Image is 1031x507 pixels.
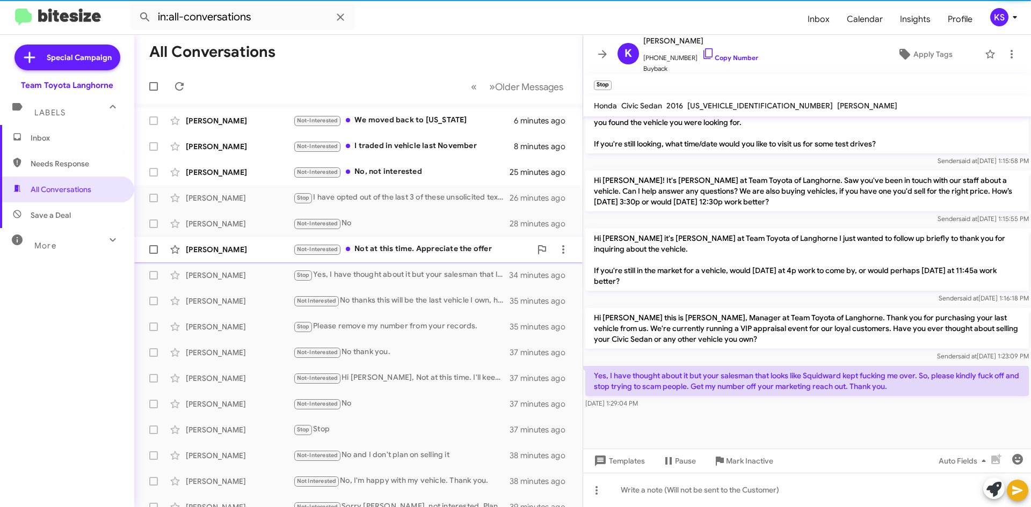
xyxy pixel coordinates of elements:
span: [US_VEHICLE_IDENTIFICATION_NUMBER] [687,101,833,111]
div: Hi [PERSON_NAME], Not at this time. I'll keep it mind though [293,372,510,384]
span: Not Interested [297,477,337,484]
div: [PERSON_NAME] [186,193,293,203]
div: No, I'm happy with my vehicle. Thank you. [293,475,510,487]
div: Stop [293,423,510,436]
span: Templates [592,451,645,471]
div: [PERSON_NAME] [186,167,293,178]
input: Search [130,4,355,30]
span: Sender [DATE] 1:16:18 PM [939,294,1029,302]
div: 6 minutes ago [514,115,574,126]
a: Inbox [799,4,838,35]
span: Not Interested [297,297,337,304]
div: [PERSON_NAME] [186,321,293,332]
div: 37 minutes ago [510,424,574,435]
small: Stop [594,80,612,90]
nav: Page navigation example [465,76,570,98]
span: Older Messages [495,81,563,93]
div: [PERSON_NAME] [186,450,293,461]
span: Buyback [643,63,758,74]
div: I traded in vehicle last November [293,140,514,152]
button: KS [981,8,1019,26]
div: No, not interested [293,166,510,178]
span: Not-Interested [297,143,338,150]
button: Auto Fields [930,451,999,471]
span: Special Campaign [47,52,112,63]
span: [PHONE_NUMBER] [643,47,758,63]
div: [PERSON_NAME] [186,141,293,152]
span: Not-Interested [297,349,338,356]
div: [PERSON_NAME] [186,218,293,229]
span: Sender [DATE] 1:15:55 PM [938,215,1029,223]
a: Profile [939,4,981,35]
div: 8 minutes ago [514,141,574,152]
div: Team Toyota Langhorne [21,80,113,91]
span: Not-Interested [297,374,338,381]
div: Not at this time. Appreciate the offer [293,243,531,255]
span: Not-Interested [297,246,338,253]
div: 35 minutes ago [510,321,574,332]
span: Labels [34,108,66,117]
span: Not-Interested [297,220,338,227]
div: 35 minutes ago [510,296,574,306]
span: [PERSON_NAME] [837,101,897,111]
div: [PERSON_NAME] [186,399,293,409]
div: We moved back to [US_STATE] [293,114,514,127]
div: 38 minutes ago [510,476,574,487]
button: Templates [583,451,654,471]
div: 34 minutes ago [510,270,574,281]
span: Apply Tags [913,45,953,64]
span: Auto Fields [939,451,990,471]
button: Next [483,76,570,98]
div: 38 minutes ago [510,450,574,461]
div: [PERSON_NAME] [186,115,293,126]
h1: All Conversations [149,43,275,61]
span: Honda [594,101,617,111]
div: 26 minutes ago [510,193,574,203]
span: said at [958,352,977,360]
div: KS [990,8,1008,26]
span: Save a Deal [31,210,71,221]
span: « [471,80,477,93]
div: No thanks this will be the last vehicle I own, hopefully! [293,295,510,307]
a: Calendar [838,4,891,35]
span: [DATE] 1:29:04 PM [585,399,638,407]
div: [PERSON_NAME] [186,296,293,306]
span: said at [959,215,977,223]
div: I have opted out of the last 3 of these unsolicited texts. Please remove my number from this program [293,192,510,204]
div: [PERSON_NAME] [186,424,293,435]
span: Civic Sedan [621,101,662,111]
div: No [293,398,510,410]
div: [PERSON_NAME] [186,347,293,358]
p: Yes, I have thought about it but your salesman that looks like Squidward kept fucking me over. So... [585,366,1029,396]
div: 37 minutes ago [510,399,574,409]
p: Hi [PERSON_NAME] it's [PERSON_NAME] at Team Toyota of Langhorne I just wanted to follow up briefl... [585,229,1029,291]
span: Not-Interested [297,452,338,459]
div: No and I don't plan on selling it [293,449,510,461]
div: Yes, I have thought about it but your salesman that looks like Squidward kept fucking me over. So... [293,269,510,281]
span: [PERSON_NAME] [643,34,758,47]
span: Mark Inactive [726,451,773,471]
span: Stop [297,194,310,201]
div: 25 minutes ago [510,167,574,178]
span: 2016 [666,101,683,111]
div: 28 minutes ago [510,218,574,229]
span: Stop [297,426,310,433]
p: Hi [PERSON_NAME] this is [PERSON_NAME], Manager at Team Toyota of Langhorne. Thank you for purcha... [585,308,1029,349]
span: Inbox [31,133,122,143]
a: Insights [891,4,939,35]
button: Pause [654,451,705,471]
span: Sender [DATE] 1:15:58 PM [938,157,1029,165]
div: 37 minutes ago [510,373,574,384]
a: Special Campaign [14,45,120,70]
span: Not-Interested [297,400,338,407]
span: Sender [DATE] 1:23:09 PM [937,352,1029,360]
span: » [489,80,495,93]
button: Apply Tags [869,45,979,64]
span: More [34,241,56,251]
button: Mark Inactive [705,451,782,471]
div: [PERSON_NAME] [186,373,293,384]
span: Pause [675,451,696,471]
span: Stop [297,323,310,330]
span: Not-Interested [297,168,338,175]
